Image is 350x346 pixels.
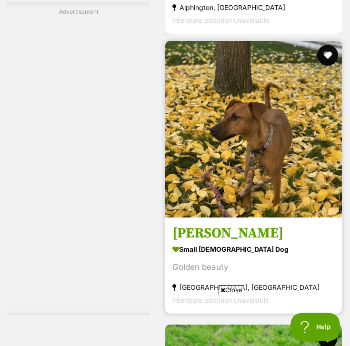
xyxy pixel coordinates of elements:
[2,298,349,341] iframe: Advertisement
[172,261,335,274] div: Golden beauty
[172,1,335,14] strong: Alphington, [GEOGRAPHIC_DATA]
[40,20,117,306] iframe: Advertisement
[172,224,335,242] h3: [PERSON_NAME]
[172,242,335,256] strong: small [DEMOGRAPHIC_DATA] Dog
[165,217,342,314] a: [PERSON_NAME] small [DEMOGRAPHIC_DATA] Dog Golden beauty [GEOGRAPHIC_DATA], [GEOGRAPHIC_DATA] Int...
[290,313,340,341] iframe: Help Scout Beacon - Open
[165,41,342,217] img: Missy Peggotty - Australian Terrier Dog
[219,285,244,295] span: Close
[7,2,150,315] div: Advertisement
[172,16,269,24] span: Interstate adoption unavailable
[317,45,338,66] button: favourite
[172,281,335,294] strong: [GEOGRAPHIC_DATA], [GEOGRAPHIC_DATA]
